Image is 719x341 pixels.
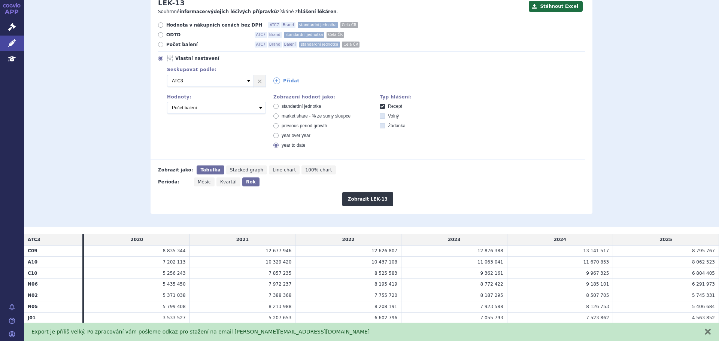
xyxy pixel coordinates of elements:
span: 8 195 419 [374,281,397,287]
span: 7 857 235 [269,271,291,276]
span: Brand [268,42,282,48]
button: Zobrazit LEK-13 [342,192,393,206]
span: 5 371 038 [163,293,186,298]
span: Line chart [273,167,296,173]
div: Hodnoty: [167,94,266,100]
div: 1 [160,75,585,87]
div: Seskupovat podle: [160,67,585,72]
span: Celá ČR [342,42,359,48]
th: C09 [24,246,82,257]
span: 7 755 720 [374,293,397,298]
th: N06 [24,279,82,290]
td: 2024 [507,234,613,245]
span: 5 799 408 [163,304,186,309]
span: 5 406 684 [692,304,715,309]
span: Celá ČR [327,32,344,38]
span: 5 745 331 [692,293,715,298]
span: standardní jednotka [282,104,321,109]
span: 5 435 450 [163,281,186,287]
span: 9 967 325 [586,271,609,276]
span: 8 795 767 [692,248,715,253]
span: Hodnota v nákupních cenách bez DPH [166,22,262,28]
span: ATC7 [268,22,280,28]
span: 7 388 368 [269,293,291,298]
span: Volný [388,113,399,119]
span: 12 876 388 [477,248,503,253]
span: standardní jednotka [299,42,340,48]
span: 8 507 705 [586,293,609,298]
td: 2023 [401,234,507,245]
span: 7 055 793 [480,315,503,320]
span: 11 670 853 [583,259,609,265]
td: 2025 [613,234,719,245]
span: standardní jednotka [298,22,338,28]
span: 4 563 852 [692,315,715,320]
span: Kvartál [220,179,237,185]
td: 2022 [295,234,401,245]
button: zavřít [704,328,712,335]
span: 8 062 523 [692,259,715,265]
span: ATC3 [28,237,40,242]
span: Brand [281,22,295,28]
div: Zobrazit jako: [158,165,193,174]
span: Balení [283,42,297,48]
span: 7 923 588 [480,304,503,309]
span: year over year [282,133,310,138]
span: Stacked graph [230,167,263,173]
td: 2020 [84,234,189,245]
span: 3 533 527 [163,315,186,320]
th: A10 [24,256,82,268]
span: 8 208 191 [374,304,397,309]
span: 100% chart [305,167,332,173]
div: Typ hlášení: [380,94,479,100]
th: N02 [24,290,82,301]
span: Počet balení [166,42,249,48]
th: C10 [24,268,82,279]
span: 9 185 101 [586,281,609,287]
span: 12 626 807 [371,248,397,253]
td: 2021 [189,234,295,245]
span: 6 804 405 [692,271,715,276]
span: 10 437 108 [371,259,397,265]
span: standardní jednotka [284,32,324,38]
div: Export je příliš velký. Po zpracování vám pošleme odkaz pro stažení na email [PERSON_NAME][EMAIL_... [31,328,697,336]
span: Recept [388,104,402,109]
span: Vlastní nastavení [175,55,258,61]
span: Rok [246,179,256,185]
span: ODTD [166,32,249,38]
button: Stáhnout Excel [529,1,583,12]
a: × [254,75,266,86]
div: Zobrazení hodnot jako: [273,94,372,100]
strong: hlášení lékáren [298,9,337,14]
span: market share - % ze sumy sloupce [282,113,351,119]
span: 8 187 295 [480,293,503,298]
span: 13 141 517 [583,248,609,253]
span: Měsíc [198,179,211,185]
span: 5 256 243 [163,271,186,276]
span: previous period growth [282,123,327,128]
span: Žádanka [388,123,406,128]
span: Tabulka [200,167,220,173]
span: 8 835 344 [163,248,186,253]
span: 5 207 653 [269,315,291,320]
p: Souhrnné o získáné z . [158,9,525,15]
span: 8 525 583 [374,271,397,276]
span: 11 063 041 [477,259,503,265]
span: 12 677 946 [266,248,292,253]
span: ATC7 [255,32,267,38]
span: Brand [268,32,282,38]
span: 9 362 161 [480,271,503,276]
th: J01 [24,312,82,323]
span: 7 972 237 [269,281,291,287]
span: ATC7 [255,42,267,48]
div: Perioda: [158,177,190,186]
span: 6 602 796 [374,315,397,320]
strong: výdejích léčivých přípravků [208,9,277,14]
span: 7 523 862 [586,315,609,320]
span: 6 291 973 [692,281,715,287]
span: 8 772 422 [480,281,503,287]
strong: informace [180,9,205,14]
span: 10 329 420 [266,259,292,265]
span: 7 202 113 [163,259,186,265]
span: Celá ČR [340,22,358,28]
